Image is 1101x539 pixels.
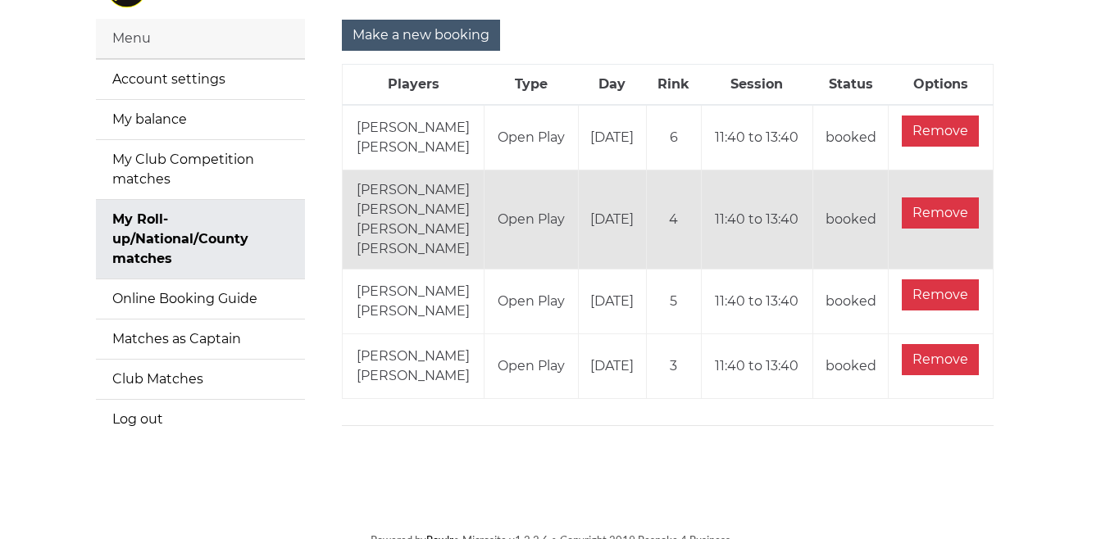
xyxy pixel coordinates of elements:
td: Open Play [485,334,578,399]
a: Account settings [96,60,305,99]
a: My Club Competition matches [96,140,305,199]
td: 6 [646,105,701,170]
td: 11:40 to 13:40 [702,105,813,170]
input: Remove [902,197,979,229]
td: [PERSON_NAME] [PERSON_NAME] [342,334,485,399]
td: [DATE] [578,170,646,269]
td: [PERSON_NAME] [PERSON_NAME] [342,105,485,170]
a: Club Matches [96,360,305,399]
a: Log out [96,400,305,439]
th: Rink [646,65,701,106]
td: [DATE] [578,269,646,334]
input: Remove [902,279,979,310]
a: Online Booking Guide [96,279,305,319]
a: My balance [96,100,305,139]
td: 11:40 to 13:40 [702,170,813,269]
div: Menu [96,19,305,59]
a: Matches as Captain [96,319,305,359]
td: [PERSON_NAME] [PERSON_NAME] [PERSON_NAME] [PERSON_NAME] [342,170,485,269]
th: Type [485,65,578,106]
a: My Roll-up/National/County matches [96,200,305,279]
input: Make a new booking [342,20,500,51]
th: Options [889,65,993,106]
td: booked [812,269,889,334]
td: booked [812,105,889,170]
td: booked [812,170,889,269]
td: 3 [646,334,701,399]
input: Remove [902,344,979,375]
th: Day [578,65,646,106]
td: Open Play [485,170,578,269]
td: 4 [646,170,701,269]
td: [PERSON_NAME] [PERSON_NAME] [342,269,485,334]
th: Status [812,65,889,106]
input: Remove [902,115,979,147]
td: 5 [646,269,701,334]
td: [DATE] [578,334,646,399]
td: Open Play [485,269,578,334]
td: Open Play [485,105,578,170]
th: Players [342,65,485,106]
td: booked [812,334,889,399]
td: 11:40 to 13:40 [702,269,813,334]
td: [DATE] [578,105,646,170]
td: 11:40 to 13:40 [702,334,813,399]
th: Session [702,65,813,106]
